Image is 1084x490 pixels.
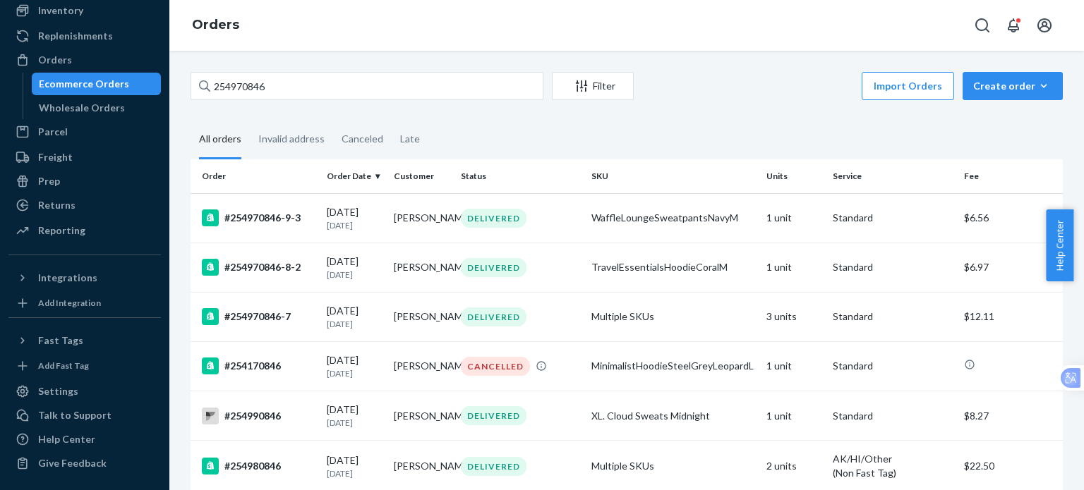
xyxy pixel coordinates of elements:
td: 3 units [761,292,828,341]
div: WaffleLoungeSweatpantsNavyM [591,211,754,225]
div: Invalid address [258,121,325,157]
div: Reporting [38,223,85,238]
div: #254970846-9-3 [202,209,315,226]
div: Add Fast Tag [38,360,89,372]
div: [DATE] [327,403,383,429]
p: Standard [833,260,952,274]
div: Orders [38,53,72,67]
div: Canceled [342,121,383,157]
div: DELIVERED [461,406,526,425]
a: Replenishments [8,25,161,47]
button: Give Feedback [8,452,161,474]
a: Talk to Support [8,404,161,427]
div: [DATE] [327,453,383,479]
div: Talk to Support [38,408,112,422]
div: Late [400,121,420,157]
button: Create order [963,72,1063,100]
div: Inventory [38,4,83,18]
div: Ecommerce Orders [39,77,129,91]
th: Status [455,159,586,193]
td: Multiple SKUs [586,292,760,341]
div: Settings [38,384,78,398]
div: MinimalistHoodieSteelGreyLeopardL [591,359,754,373]
div: #254980846 [202,458,315,474]
div: XL. Cloud Sweats Midnight [591,409,754,423]
div: CANCELLED [461,357,530,376]
div: [DATE] [327,304,383,330]
button: Open Search Box [968,11,996,39]
th: Service [827,159,958,193]
td: $12.11 [958,292,1063,341]
a: Wholesale Orders [32,97,162,119]
th: Fee [958,159,1063,193]
td: 1 unit [761,341,828,391]
div: DELIVERED [461,258,526,277]
div: Customer [394,170,450,182]
td: [PERSON_NAME] [388,193,455,243]
div: [DATE] [327,205,383,231]
div: [DATE] [327,353,383,379]
button: Help Center [1046,209,1073,281]
p: [DATE] [327,318,383,330]
td: 1 unit [761,391,828,441]
div: #254970846-7 [202,308,315,325]
div: DELIVERED [461,457,526,476]
p: [DATE] [327,467,383,479]
div: Replenishments [38,29,113,43]
div: #254970846-8-2 [202,259,315,276]
div: Returns [38,198,76,212]
p: Standard [833,310,952,324]
td: 1 unit [761,243,828,292]
div: Prep [38,174,60,188]
p: Standard [833,409,952,423]
th: Order [191,159,321,193]
button: Open notifications [999,11,1028,39]
a: Reporting [8,219,161,242]
a: Help Center [8,428,161,451]
a: Ecommerce Orders [32,73,162,95]
a: Add Integration [8,295,161,312]
a: Orders [8,49,161,71]
button: Fast Tags [8,329,161,352]
td: 1 unit [761,193,828,243]
a: Returns [8,194,161,216]
div: #254990846 [202,408,315,424]
td: [PERSON_NAME] [388,391,455,441]
div: TravelEssentialsHoodieCoralM [591,260,754,274]
p: AK/HI/Other [833,452,952,466]
div: Integrations [38,271,97,285]
p: Standard [833,359,952,373]
div: Create order [973,79,1052,93]
button: Filter [552,72,634,100]
p: [DATE] [327,417,383,429]
th: Units [761,159,828,193]
th: Order Date [321,159,388,193]
p: [DATE] [327,269,383,281]
td: $8.27 [958,391,1063,441]
td: $6.56 [958,193,1063,243]
ol: breadcrumbs [181,5,251,46]
a: Parcel [8,121,161,143]
td: [PERSON_NAME] [388,292,455,341]
a: Add Fast Tag [8,357,161,374]
div: Help Center [38,432,95,446]
div: Parcel [38,125,68,139]
td: [PERSON_NAME] [388,243,455,292]
a: Orders [192,17,239,32]
p: [DATE] [327,219,383,231]
p: [DATE] [327,367,383,379]
p: Standard [833,211,952,225]
a: Settings [8,380,161,403]
a: Prep [8,170,161,192]
th: SKU [586,159,760,193]
div: All orders [199,121,241,159]
div: #254170846 [202,357,315,374]
div: [DATE] [327,255,383,281]
div: Wholesale Orders [39,101,125,115]
button: Open account menu [1030,11,1059,39]
div: Fast Tags [38,333,83,348]
input: Search orders [191,72,543,100]
div: DELIVERED [461,307,526,326]
td: [PERSON_NAME] [388,341,455,391]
